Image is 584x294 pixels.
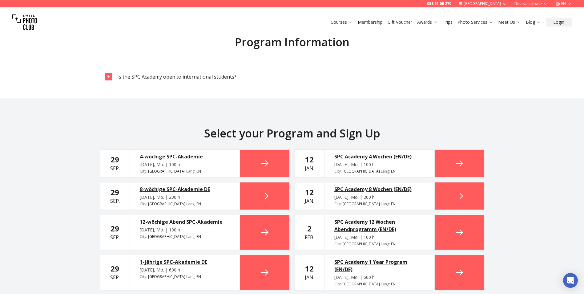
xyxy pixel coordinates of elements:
[526,19,541,25] a: Blog
[381,241,390,247] span: Lang :
[381,201,390,206] span: Lang :
[443,19,453,25] a: Trips
[381,281,390,287] span: Lang :
[334,218,425,233] a: SPC Academy 12 Wochen Abendprogramm (EN/DE)
[334,169,425,174] div: [GEOGRAPHIC_DATA]
[334,274,425,280] div: [DATE], Mo. | 600 h
[110,155,120,172] div: Sep.
[417,19,438,25] a: Awards
[110,187,120,205] div: Sep.
[334,169,342,174] span: City :
[305,187,314,205] div: Jan.
[305,264,314,281] div: Jan.
[100,36,484,48] h2: Program Information
[140,161,230,168] div: [DATE], Mo. | 100 h
[427,1,451,6] a: 058 51 00 270
[334,242,425,247] div: [GEOGRAPHIC_DATA]
[546,18,572,27] button: Login
[140,274,230,279] div: [GEOGRAPHIC_DATA]
[196,234,201,239] span: EN
[186,274,195,279] span: Lang :
[334,153,425,160] a: SPC Academy 4 Wochen (EN/DE)
[391,202,396,206] span: EN
[305,154,314,165] b: 12
[455,18,496,27] button: Photo Services
[140,267,230,273] div: [DATE], Mo. | 600 h
[196,202,201,206] span: EN
[140,201,147,206] span: City :
[496,18,523,27] button: Meet Us
[111,154,119,165] b: 29
[334,241,342,247] span: City :
[186,234,195,239] span: Lang :
[305,263,314,274] b: 12
[117,73,236,80] span: Is the SPC Academy open to international students?
[140,169,230,174] div: [GEOGRAPHIC_DATA]
[415,18,440,27] button: Awards
[140,186,230,193] a: 8-wöchige SPC-Akademie DE
[358,19,383,25] a: Membership
[391,282,396,287] span: EN
[334,258,425,273] a: SPC Academy 1 Year Program (EN/DE)
[334,161,425,168] div: [DATE], Mo. | 100 h
[305,155,314,172] div: Jan.
[440,18,455,27] button: Trips
[563,273,578,288] div: Open Intercom Messenger
[355,18,385,27] button: Membership
[305,187,314,197] b: 12
[186,169,195,174] span: Lang :
[140,194,230,200] div: [DATE], Mo. | 200 h
[140,202,230,206] div: [GEOGRAPHIC_DATA]
[334,281,342,287] span: City :
[381,169,390,174] span: Lang :
[334,201,342,206] span: City :
[100,68,484,85] button: Is the SPC Academy open to international students?
[196,169,201,174] span: EN
[140,227,230,233] div: [DATE], Mo. | 100 h
[391,169,396,174] span: EN
[12,10,37,35] img: Swiss photo club
[334,202,425,206] div: [GEOGRAPHIC_DATA]
[140,234,230,239] div: [GEOGRAPHIC_DATA]
[457,19,493,25] a: Photo Services
[196,274,201,279] span: EN
[305,224,314,241] div: Feb.
[111,187,119,197] b: 29
[385,18,415,27] button: Gift Voucher
[334,282,425,287] div: [GEOGRAPHIC_DATA]
[111,263,119,274] b: 29
[391,242,396,247] span: EN
[100,127,484,140] h2: Select your Program and Sign Up
[334,186,425,193] a: SPC Academy 8 Wochen (EN/DE)
[498,19,521,25] a: Meet Us
[140,234,147,239] span: City :
[186,201,195,206] span: Lang :
[111,223,119,234] b: 29
[140,218,230,226] a: 12-wöchige Abend SPC-Akademie
[388,19,412,25] a: Gift Voucher
[110,264,120,281] div: Sep.
[140,169,147,174] span: City :
[140,274,147,279] span: City :
[334,234,425,240] div: [DATE], Mo. | 100 h
[523,18,543,27] button: Blog
[307,223,312,234] b: 2
[140,258,230,266] a: 1-jährige SPC-Akademie DE
[328,18,355,27] button: Courses
[140,153,230,160] a: 4-wöchige SPC-Akademie
[331,19,353,25] a: Courses
[110,224,120,241] div: Sep.
[334,194,425,200] div: [DATE], Mo. | 200 h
